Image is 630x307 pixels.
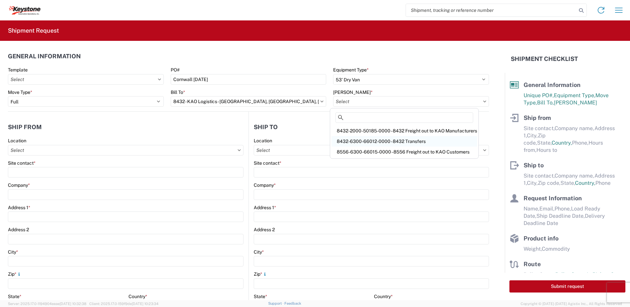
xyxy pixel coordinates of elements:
span: Country, [575,180,595,186]
h2: General Information [8,53,81,60]
span: Phone, [572,140,588,146]
span: Copyright © [DATE]-[DATE] Agistix Inc., All Rights Reserved [521,301,622,307]
span: General Information [524,81,581,88]
label: Location [254,138,272,144]
label: Address 1 [254,205,276,210]
label: PO# [171,67,180,73]
span: Email, [539,206,555,212]
span: [PERSON_NAME] [554,99,597,106]
span: Product info [524,235,558,242]
span: Company name, [555,125,594,131]
label: State [8,293,21,299]
span: City, [527,180,538,186]
span: [DATE] 10:23:34 [132,302,158,306]
div: 8432-6300-66012-0000 - 8432 Transfers [331,136,477,147]
span: Server: 2025.17.0-1194904eeae [8,302,86,306]
label: Country [129,293,147,299]
span: Pallet Count, [524,271,555,278]
label: Site contact [8,160,36,166]
label: Bill To [171,89,185,95]
label: Country [374,293,393,299]
label: [PERSON_NAME] [333,89,373,95]
label: Address 2 [8,227,29,233]
h2: Ship from [8,124,42,130]
span: Unique PO#, [524,92,554,98]
label: Address 1 [8,205,30,210]
div: 8432-2000-50185-0000 - 8432 Freight out to KAO Manufacturers [331,126,477,136]
span: Pallet Count in Pickup Stops equals Pallet Count in delivery stops [524,271,625,285]
input: Select [8,74,164,85]
label: City [8,249,18,255]
span: Site contact, [524,173,555,179]
span: Ship from [524,114,551,121]
h2: Shipment Checklist [511,55,578,63]
span: Phone, [555,206,571,212]
span: Name, [524,206,539,212]
label: State [254,293,267,299]
label: Site contact [254,160,281,166]
label: Company [254,182,276,188]
a: Support [268,301,285,305]
span: Site contact, [524,125,555,131]
span: City, [527,132,538,139]
span: State, [537,140,552,146]
span: Company name, [555,173,594,179]
input: Select [254,145,489,155]
label: Company [8,182,30,188]
span: Ship to [524,162,544,169]
a: Feedback [284,301,301,305]
input: Select [171,96,327,107]
label: Address 2 [254,227,275,233]
span: Zip code, [538,180,560,186]
span: Route [524,261,541,267]
h2: Ship to [254,124,278,130]
span: Commodity [542,246,570,252]
input: Select [8,145,243,155]
div: 8556-6300-66015-0000 - 8556 Freight out to KAO Customers [331,147,477,157]
label: Template [8,67,28,73]
span: Equipment Type, [554,92,595,98]
span: Hours to [536,147,557,153]
span: Phone [595,180,611,186]
label: Location [8,138,26,144]
label: Zip [254,271,268,277]
label: City [254,249,264,255]
label: Zip [8,271,22,277]
input: Select [333,96,489,107]
input: Shipment, tracking or reference number [406,4,577,16]
label: Equipment Type [333,67,369,73]
label: Move Type [8,89,32,95]
span: Weight, [524,246,542,252]
span: Ship Deadline Date, [536,213,585,219]
span: State, [560,180,575,186]
span: [DATE] 10:32:38 [60,302,86,306]
span: Client: 2025.17.0-159f9de [89,302,158,306]
span: Request Information [524,195,582,202]
span: Bill To, [537,99,554,106]
button: Submit request [509,280,625,293]
span: Country, [552,140,572,146]
h2: Shipment Request [8,27,59,35]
